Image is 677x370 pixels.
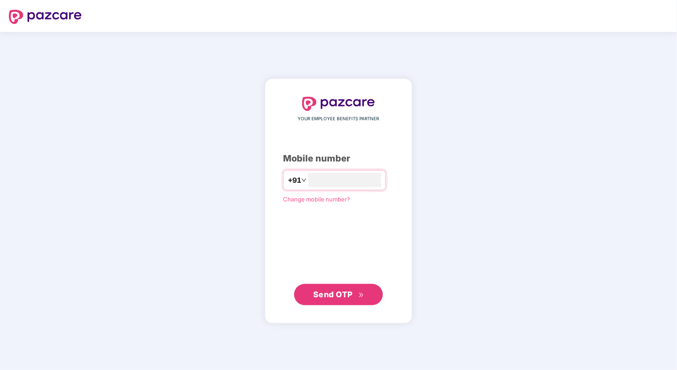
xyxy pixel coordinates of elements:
[301,177,307,183] span: down
[294,284,383,305] button: Send OTPdouble-right
[288,175,301,186] span: +91
[298,115,379,122] span: YOUR EMPLOYEE BENEFITS PARTNER
[9,10,82,24] img: logo
[313,290,353,299] span: Send OTP
[302,97,375,111] img: logo
[283,196,350,203] a: Change mobile number?
[283,152,394,165] div: Mobile number
[358,292,364,298] span: double-right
